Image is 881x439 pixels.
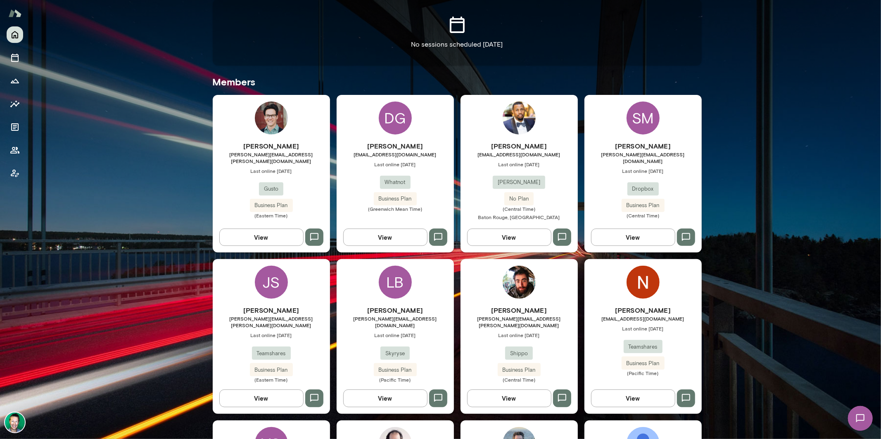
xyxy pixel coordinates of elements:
span: Last online [DATE] [213,332,330,338]
span: Dropbox [627,185,659,193]
button: Sessions [7,50,23,66]
span: Business Plan [622,201,665,210]
h5: Members [213,75,702,88]
span: Business Plan [250,201,293,210]
button: View [343,229,427,246]
span: Last online [DATE] [337,161,454,168]
span: [PERSON_NAME][EMAIL_ADDRESS][PERSON_NAME][DOMAIN_NAME] [213,151,330,164]
span: Last online [DATE] [337,332,454,338]
button: Insights [7,96,23,112]
button: View [219,229,304,246]
h6: [PERSON_NAME] [337,141,454,151]
button: View [591,389,675,407]
span: Last online [DATE] [461,161,578,168]
span: (Central Time) [461,205,578,212]
button: Home [7,26,23,43]
button: View [467,389,551,407]
span: [PERSON_NAME][EMAIL_ADDRESS][DOMAIN_NAME] [584,151,702,164]
h6: [PERSON_NAME] [213,141,330,151]
h6: [PERSON_NAME] [213,305,330,315]
h6: [PERSON_NAME] [461,141,578,151]
span: (Central Time) [461,376,578,383]
button: View [467,229,551,246]
span: [EMAIL_ADDRESS][DOMAIN_NAME] [461,151,578,158]
span: Business Plan [250,366,293,374]
div: DG [379,101,412,135]
span: (Pacific Time) [584,370,702,376]
span: [PERSON_NAME][EMAIL_ADDRESS][PERSON_NAME][DOMAIN_NAME] [461,315,578,328]
span: Business Plan [374,195,417,203]
button: Growth Plan [7,73,23,89]
span: [EMAIL_ADDRESS][DOMAIN_NAME] [584,315,702,322]
span: (Eastern Time) [213,212,330,219]
span: Teamshares [624,343,663,351]
img: Mento [8,5,21,21]
span: [PERSON_NAME][EMAIL_ADDRESS][DOMAIN_NAME] [337,315,454,328]
span: (Pacific Time) [337,376,454,383]
h6: [PERSON_NAME] [337,305,454,315]
span: [PERSON_NAME] [493,178,545,186]
h6: [PERSON_NAME] [584,141,702,151]
div: SM [627,101,660,135]
span: Last online [DATE] [584,325,702,332]
span: Last online [DATE] [584,168,702,174]
button: Client app [7,165,23,182]
span: (Greenwich Mean Time) [337,205,454,212]
span: Last online [DATE] [213,168,330,174]
span: Skyryse [380,349,410,358]
span: Teamshares [252,349,291,358]
img: Niles Mcgiver [627,266,660,299]
span: (Eastern Time) [213,376,330,383]
img: Michael Musslewhite [503,266,536,299]
span: Last online [DATE] [461,332,578,338]
span: Whatnot [380,178,411,186]
p: No sessions scheduled [DATE] [411,40,503,50]
span: [EMAIL_ADDRESS][DOMAIN_NAME] [337,151,454,158]
button: View [219,389,304,407]
span: Business Plan [622,359,665,368]
span: Business Plan [498,366,541,374]
h6: [PERSON_NAME] [584,305,702,315]
span: Baton Rouge, [GEOGRAPHIC_DATA] [478,214,560,220]
span: Shippo [505,349,533,358]
button: View [343,389,427,407]
span: Business Plan [374,366,417,374]
img: Brian Lawrence [5,413,25,432]
span: No Plan [504,195,534,203]
h6: [PERSON_NAME] [461,305,578,315]
button: View [591,229,675,246]
span: Gusto [259,185,283,193]
span: (Central Time) [584,212,702,219]
span: [PERSON_NAME][EMAIL_ADDRESS][PERSON_NAME][DOMAIN_NAME] [213,315,330,328]
button: Members [7,142,23,158]
img: Daniel Flynn [255,101,288,135]
div: LB [379,266,412,299]
div: JS [255,266,288,299]
button: Documents [7,119,23,135]
img: Anthony Buchanan [503,101,536,135]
